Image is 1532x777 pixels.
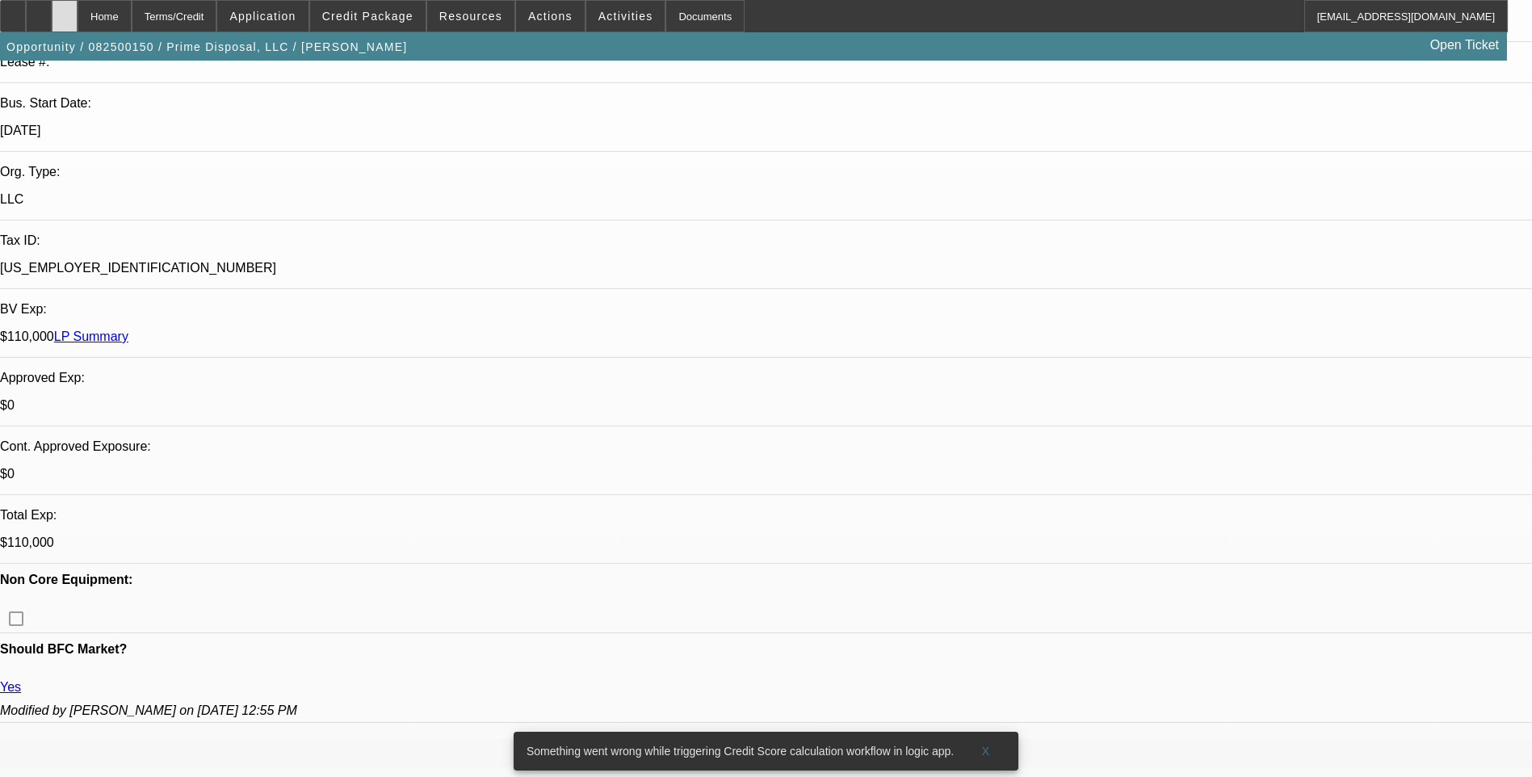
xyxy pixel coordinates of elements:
[1424,31,1505,59] a: Open Ticket
[586,1,665,31] button: Activities
[516,1,585,31] button: Actions
[322,10,413,23] span: Credit Package
[427,1,514,31] button: Resources
[528,10,573,23] span: Actions
[310,1,426,31] button: Credit Package
[439,10,502,23] span: Resources
[6,40,407,53] span: Opportunity / 082500150 / Prime Disposal, LLC / [PERSON_NAME]
[54,330,128,343] a: LP Summary
[982,745,991,758] span: X
[598,10,653,23] span: Activities
[514,732,960,771] div: Something went wrong while triggering Credit Score calculation workflow in logic app.
[229,10,296,23] span: Application
[217,1,308,31] button: Application
[960,737,1012,766] button: X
